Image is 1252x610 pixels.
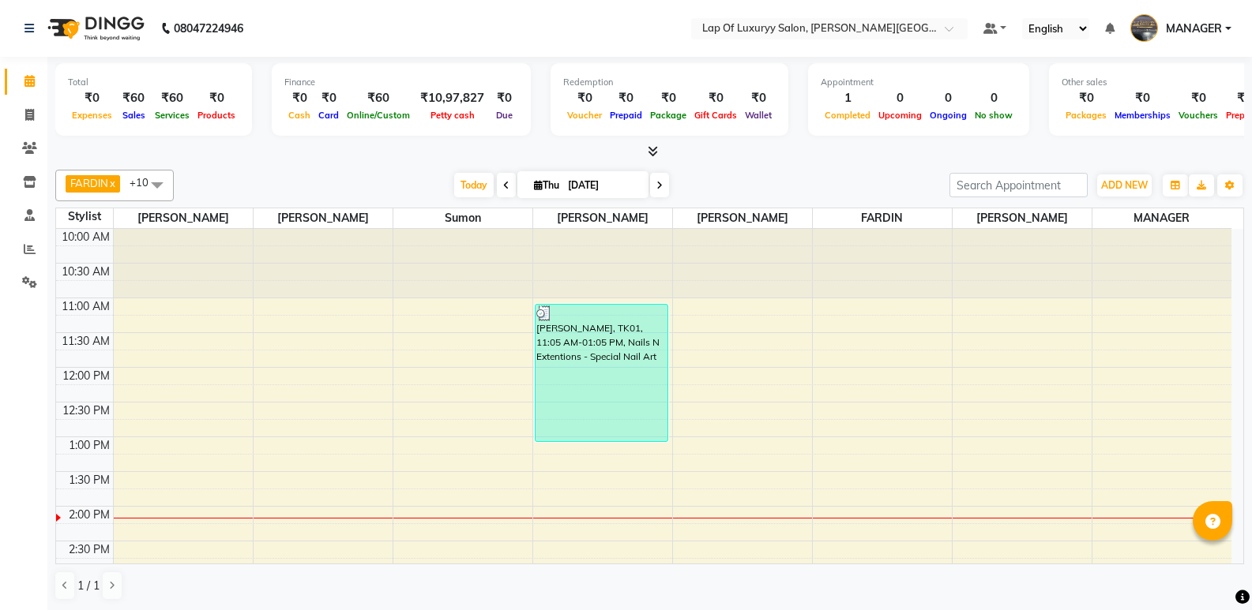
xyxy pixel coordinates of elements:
span: ADD NEW [1101,179,1148,191]
img: MANAGER [1130,14,1158,42]
div: 1:00 PM [66,437,113,454]
div: Finance [284,76,518,89]
div: ₹0 [1111,89,1175,107]
span: Vouchers [1175,110,1222,121]
span: Card [314,110,343,121]
span: Sales [118,110,149,121]
div: ₹60 [116,89,151,107]
div: ₹0 [606,89,646,107]
div: 0 [926,89,971,107]
span: Memberships [1111,110,1175,121]
span: Today [454,173,494,197]
span: Package [646,110,690,121]
b: 08047224946 [174,6,243,51]
span: Sumon [393,208,532,228]
span: FARDIN [813,208,952,228]
div: ₹60 [343,89,414,107]
div: 11:30 AM [58,333,113,350]
div: Stylist [56,208,113,225]
input: Search Appointment [949,173,1088,197]
span: +10 [130,176,160,189]
span: Gift Cards [690,110,741,121]
div: 0 [971,89,1017,107]
input: 2025-09-04 [563,174,642,197]
div: Total [68,76,239,89]
div: ₹0 [491,89,518,107]
div: ₹0 [194,89,239,107]
div: ₹60 [151,89,194,107]
div: 2:30 PM [66,541,113,558]
div: 2:00 PM [66,507,113,523]
div: 12:30 PM [59,402,113,419]
span: [PERSON_NAME] [953,208,1092,228]
div: 10:00 AM [58,229,113,245]
div: ₹0 [690,89,741,107]
div: ₹10,97,827 [414,89,491,107]
span: Cash [284,110,314,121]
span: [PERSON_NAME] [673,208,812,228]
span: Expenses [68,110,116,121]
span: Ongoing [926,110,971,121]
span: 1 / 1 [77,578,100,594]
span: MANAGER [1092,208,1232,228]
div: 1:30 PM [66,472,113,488]
div: [PERSON_NAME], TK01, 11:05 AM-01:05 PM, Nails N Extentions - Special Nail Art [536,305,668,441]
span: MANAGER [1166,21,1222,37]
span: [PERSON_NAME] [533,208,672,228]
span: Online/Custom [343,110,414,121]
img: logo [40,6,149,51]
div: ₹0 [563,89,606,107]
div: ₹0 [284,89,314,107]
div: ₹0 [741,89,776,107]
span: Services [151,110,194,121]
div: ₹0 [68,89,116,107]
div: ₹0 [314,89,343,107]
iframe: chat widget [1186,547,1236,594]
span: Wallet [741,110,776,121]
span: Due [492,110,517,121]
div: 11:00 AM [58,298,113,315]
span: Products [194,110,239,121]
span: No show [971,110,1017,121]
div: ₹0 [1062,89,1111,107]
span: [PERSON_NAME] [254,208,393,228]
span: Prepaid [606,110,646,121]
div: 0 [874,89,926,107]
span: Upcoming [874,110,926,121]
a: x [108,177,115,189]
button: ADD NEW [1097,174,1152,196]
span: FARDIN [70,177,108,189]
span: Packages [1062,110,1111,121]
div: 1 [821,89,874,107]
div: ₹0 [646,89,690,107]
span: Petty cash [427,110,479,121]
div: ₹0 [1175,89,1222,107]
div: Appointment [821,76,1017,89]
div: 10:30 AM [58,264,113,280]
div: 12:00 PM [59,368,113,384]
div: Redemption [563,76,776,89]
span: [PERSON_NAME] [114,208,253,228]
span: Completed [821,110,874,121]
span: Voucher [563,110,606,121]
span: Thu [530,179,563,191]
